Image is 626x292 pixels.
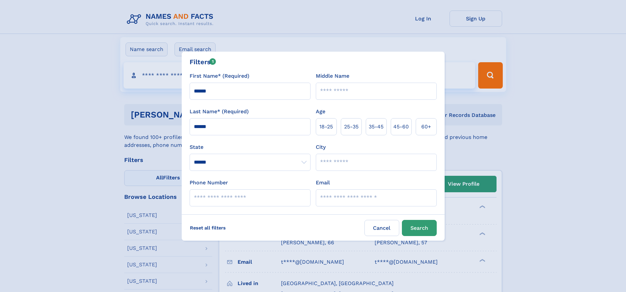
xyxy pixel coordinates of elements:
span: 60+ [421,123,431,131]
label: Email [316,179,330,187]
label: Middle Name [316,72,349,80]
button: Search [402,220,437,236]
label: Reset all filters [186,220,230,236]
label: First Name* (Required) [190,72,249,80]
span: 25‑35 [344,123,359,131]
span: 45‑60 [393,123,409,131]
label: State [190,143,311,151]
span: 35‑45 [369,123,383,131]
label: City [316,143,326,151]
label: Cancel [364,220,399,236]
div: Filters [190,57,216,67]
span: 18‑25 [319,123,333,131]
label: Phone Number [190,179,228,187]
label: Last Name* (Required) [190,108,249,116]
label: Age [316,108,325,116]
